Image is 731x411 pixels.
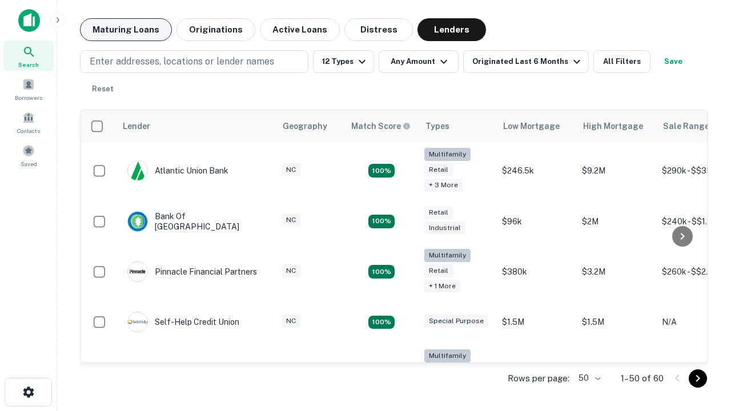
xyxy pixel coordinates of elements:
div: 50 [574,370,603,386]
div: Bank Of [GEOGRAPHIC_DATA] [127,211,264,232]
th: Capitalize uses an advanced AI algorithm to match your search with the best lender. The match sco... [344,110,419,142]
img: picture [128,262,147,281]
button: 12 Types [313,50,374,73]
td: $3.2M [576,243,656,301]
img: picture [128,312,147,332]
div: NC [282,315,300,328]
p: 1–50 of 60 [621,372,664,385]
th: Geography [276,110,344,142]
div: Multifamily [424,349,471,362]
button: Any Amount [379,50,459,73]
th: High Mortgage [576,110,656,142]
td: $9.2M [576,142,656,200]
div: Industrial [424,221,465,235]
div: Low Mortgage [503,119,560,133]
button: Maturing Loans [80,18,172,41]
div: NC [282,213,300,227]
td: $1.5M [496,300,576,344]
td: $3.2M [576,344,656,401]
div: Multifamily [424,148,471,161]
a: Borrowers [3,74,54,104]
div: + 1 more [424,280,460,293]
img: capitalize-icon.png [18,9,40,32]
span: Search [18,60,39,69]
div: The Fidelity Bank [127,362,220,383]
div: Pinnacle Financial Partners [127,261,257,282]
button: Enter addresses, locations or lender names [80,50,308,73]
div: Geography [283,119,327,133]
div: NC [282,163,300,176]
button: Lenders [417,18,486,41]
div: Types [425,119,449,133]
button: Go to next page [689,369,707,388]
button: Active Loans [260,18,340,41]
div: High Mortgage [583,119,643,133]
button: All Filters [593,50,650,73]
a: Saved [3,140,54,171]
span: Borrowers [15,93,42,102]
div: Self-help Credit Union [127,312,239,332]
a: Search [3,41,54,71]
td: $2M [576,200,656,243]
div: Retail [424,264,453,277]
th: Low Mortgage [496,110,576,142]
img: picture [128,161,147,180]
span: Saved [21,159,37,168]
a: Contacts [3,107,54,138]
div: Lender [123,119,150,133]
td: $96k [496,200,576,243]
div: Retail [424,163,453,176]
button: Distress [344,18,413,41]
div: Atlantic Union Bank [127,160,228,181]
span: Contacts [17,126,40,135]
th: Types [419,110,496,142]
div: + 3 more [424,179,463,192]
button: Save your search to get updates of matches that match your search criteria. [655,50,692,73]
h6: Match Score [351,120,408,132]
th: Lender [116,110,276,142]
p: Enter addresses, locations or lender names [90,55,274,68]
div: Capitalize uses an advanced AI algorithm to match your search with the best lender. The match sco... [351,120,411,132]
iframe: Chat Widget [674,283,731,338]
div: Originated Last 6 Months [472,55,584,68]
td: $1.5M [576,300,656,344]
div: Matching Properties: 18, hasApolloMatch: undefined [368,265,395,279]
div: Matching Properties: 15, hasApolloMatch: undefined [368,215,395,228]
div: NC [282,264,300,277]
img: picture [128,212,147,231]
div: Special Purpose [424,315,488,328]
div: Retail [424,206,453,219]
div: Sale Range [663,119,709,133]
td: $246.5k [496,142,576,200]
div: Matching Properties: 10, hasApolloMatch: undefined [368,164,395,178]
div: Multifamily [424,249,471,262]
button: Originations [176,18,255,41]
button: Reset [85,78,121,100]
div: Matching Properties: 11, hasApolloMatch: undefined [368,316,395,329]
td: $380k [496,243,576,301]
td: $246k [496,344,576,401]
p: Rows per page: [508,372,569,385]
button: Originated Last 6 Months [463,50,589,73]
